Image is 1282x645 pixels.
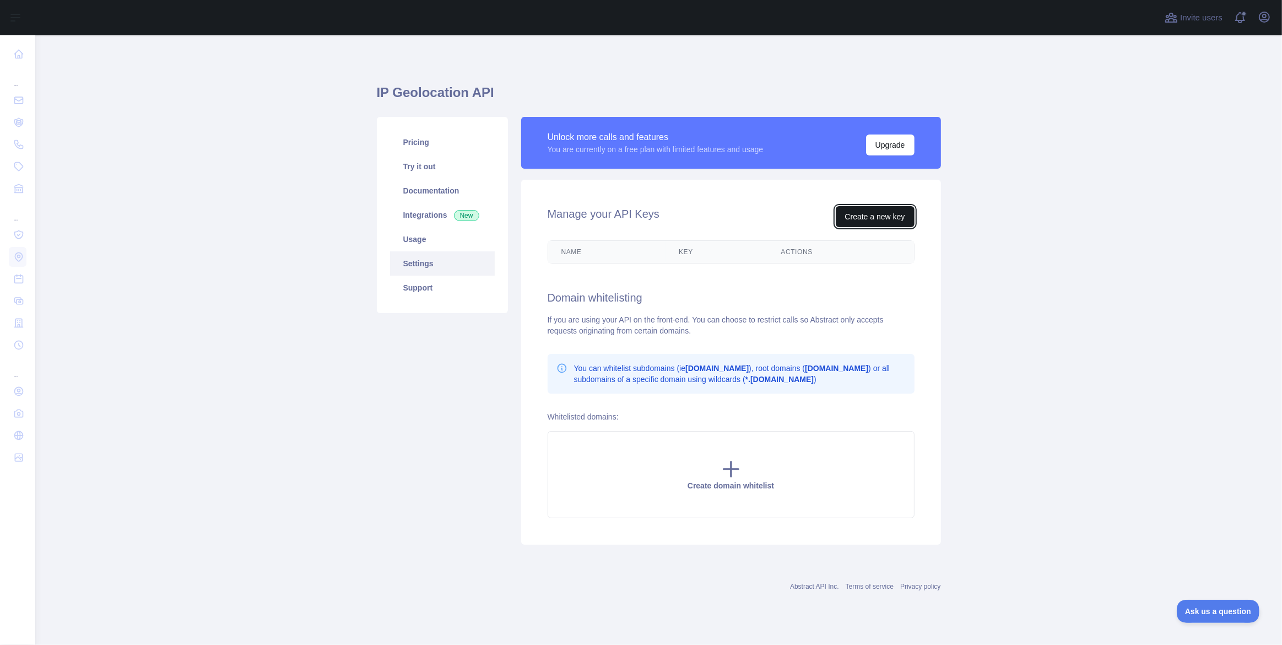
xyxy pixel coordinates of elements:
a: Usage [390,227,495,251]
a: Privacy policy [900,583,940,590]
a: Pricing [390,130,495,154]
h1: IP Geolocation API [377,84,941,110]
div: ... [9,201,26,223]
a: Terms of service [846,583,894,590]
b: *.[DOMAIN_NAME] [745,375,814,384]
a: Settings [390,251,495,276]
div: Unlock more calls and features [548,131,764,144]
th: Name [548,241,666,263]
b: [DOMAIN_NAME] [685,364,749,373]
a: Documentation [390,179,495,203]
button: Invite users [1162,9,1225,26]
th: Key [666,241,767,263]
div: ... [9,66,26,88]
div: You are currently on a free plan with limited features and usage [548,144,764,155]
b: [DOMAIN_NAME] [805,364,868,373]
a: Try it out [390,154,495,179]
a: Support [390,276,495,300]
span: Create domain whitelist [688,481,774,490]
h2: Manage your API Keys [548,206,659,227]
div: ... [9,357,26,379]
label: Whitelisted domains: [548,412,619,421]
a: Abstract API Inc. [790,583,839,590]
span: New [454,210,479,221]
th: Actions [767,241,913,263]
button: Create a new key [836,206,915,227]
span: Invite users [1180,12,1223,24]
p: You can whitelist subdomains (ie ), root domains ( ) or all subdomains of a specific domain using... [574,363,906,385]
iframe: Toggle Customer Support [1177,600,1260,623]
div: If you are using your API on the front-end. You can choose to restrict calls so Abstract only acc... [548,314,915,336]
button: Upgrade [866,135,915,155]
a: Integrations New [390,203,495,227]
h2: Domain whitelisting [548,290,915,305]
